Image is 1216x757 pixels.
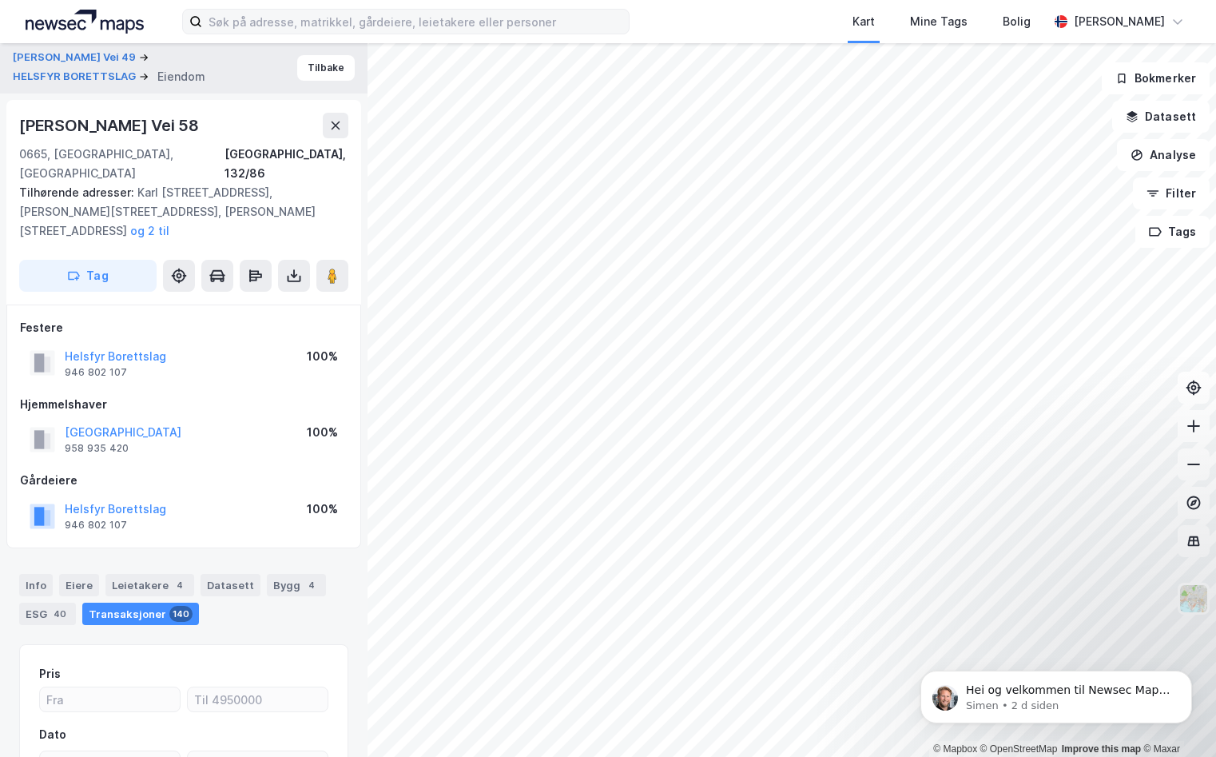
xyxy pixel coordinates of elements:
button: [PERSON_NAME] Vei 49 [13,50,139,66]
div: Gårdeiere [20,471,348,490]
button: Filter [1133,177,1210,209]
span: Tilhørende adresser: [19,185,137,199]
div: Hjemmelshaver [20,395,348,414]
div: Dato [39,725,66,744]
div: [GEOGRAPHIC_DATA], 132/86 [225,145,348,183]
div: 946 802 107 [65,366,127,379]
div: 0665, [GEOGRAPHIC_DATA], [GEOGRAPHIC_DATA] [19,145,225,183]
div: Leietakere [105,574,194,596]
input: Fra [40,687,180,711]
div: Kart [852,12,875,31]
button: HELSFYR BORETTSLAG [13,69,139,85]
div: 100% [307,347,338,366]
button: Datasett [1112,101,1210,133]
div: Eiendom [157,67,205,86]
div: Bygg [267,574,326,596]
button: Tilbake [297,55,355,81]
div: Festere [20,318,348,337]
a: OpenStreetMap [980,743,1058,755]
input: Søk på adresse, matrikkel, gårdeiere, leietakere eller personer [202,10,629,34]
div: [PERSON_NAME] [1074,12,1165,31]
img: logo.a4113a55bc3d86da70a041830d287a7e.svg [26,10,144,34]
button: Bokmerker [1102,62,1210,94]
button: Tag [19,260,157,292]
div: Transaksjoner [82,603,199,625]
input: Til 4950000 [188,687,328,711]
div: 958 935 420 [65,442,129,455]
button: Analyse [1117,139,1210,171]
iframe: Intercom notifications melding [896,637,1216,749]
div: Bolig [1003,12,1031,31]
button: Tags [1135,216,1210,248]
a: Improve this map [1062,743,1141,755]
div: ESG [19,603,76,625]
div: Karl [STREET_ADDRESS], [PERSON_NAME][STREET_ADDRESS], [PERSON_NAME][STREET_ADDRESS] [19,183,336,241]
div: 40 [50,606,70,622]
div: 140 [169,606,193,622]
div: Eiere [59,574,99,596]
img: Z [1178,584,1209,614]
div: 100% [307,423,338,442]
div: 946 802 107 [65,519,127,532]
div: [PERSON_NAME] Vei 58 [19,113,202,138]
div: 100% [307,500,338,519]
div: Mine Tags [910,12,968,31]
div: Datasett [201,574,260,596]
a: Mapbox [933,743,977,755]
div: 4 [172,577,188,593]
div: 4 [304,577,320,593]
div: Info [19,574,53,596]
div: Pris [39,664,61,683]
